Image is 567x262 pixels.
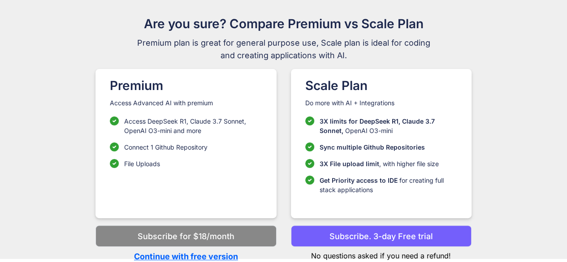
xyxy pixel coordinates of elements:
[320,142,425,152] p: Sync multiple Github Repositories
[291,247,472,261] p: No questions asked if you need a refund!
[305,116,314,125] img: checklist
[305,176,314,185] img: checklist
[110,99,262,107] p: Access Advanced AI with premium
[320,116,457,135] p: OpenAI O3-mini
[320,176,398,184] span: Get Priority access to IDE
[133,14,434,33] h1: Are you sure? Compare Premium vs Scale Plan
[320,159,439,168] p: , with higher file size
[305,159,314,168] img: checklist
[138,230,234,242] p: Subscribe for $18/month
[124,159,160,168] p: File Uploads
[305,76,457,95] h1: Scale Plan
[124,116,262,135] p: Access DeepSeek R1, Claude 3.7 Sonnet, OpenAI O3-mini and more
[110,159,119,168] img: checklist
[110,142,119,151] img: checklist
[291,225,472,247] button: Subscribe. 3-day Free trial
[110,76,262,95] h1: Premium
[320,176,457,194] p: for creating full stack applications
[133,37,434,62] span: Premium plan is great for general purpose use, Scale plan is ideal for coding and creating applic...
[320,117,435,134] span: 3X limits for DeepSeek R1, Claude 3.7 Sonnet,
[329,230,433,242] p: Subscribe. 3-day Free trial
[124,142,208,152] p: Connect 1 Github Repository
[305,142,314,151] img: checklist
[110,116,119,125] img: checklist
[95,225,276,247] button: Subscribe for $18/month
[320,160,379,168] span: 3X File upload limit
[305,99,457,107] p: Do more with AI + Integrations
